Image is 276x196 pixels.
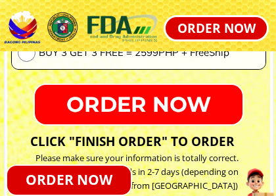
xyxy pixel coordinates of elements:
[166,17,267,39] p: ORDER NOW
[39,45,260,61] span: BUY 3 GET 3 FREE = 2599PHP + FreeShip
[30,151,244,192] h2: Please make sure your information is totally correct. You will receive the goods in 2-7 days (dep...
[35,85,242,125] p: ORDER NOW
[7,166,131,195] p: ORDER NOW
[30,132,249,151] h2: CLICK "FINISH ORDER" TO ORDER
